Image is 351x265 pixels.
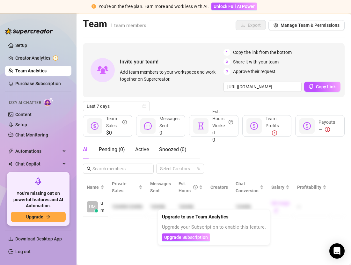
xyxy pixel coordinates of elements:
span: 3 [223,68,230,75]
span: info-circle [122,115,127,129]
span: 0 [159,129,180,137]
span: Approve their request [233,68,275,75]
span: dollar-circle [91,122,99,130]
span: um [100,200,104,214]
span: Add team members to your workspace and work together on Supercreator. [120,69,221,83]
div: Est. Hours Worked [212,108,233,136]
span: $0 [106,129,127,137]
span: Team Profits [266,116,279,128]
span: question-circle [193,180,198,194]
span: Upgrade your Subscription to enable this feature. [162,224,266,230]
div: Est. Hours [179,180,198,194]
span: question-circle [229,108,233,136]
span: Download Desktop App [15,236,62,241]
img: AI Chatter [44,97,54,107]
span: Copy the link from the bottom [233,49,292,56]
span: Messages Sent [159,116,179,128]
span: arrow-right [46,215,50,219]
span: setting [274,23,278,27]
input: Search members [92,165,145,172]
span: Share it with your team [233,58,279,65]
td: — [293,197,330,217]
span: search [87,166,91,171]
div: Team Sales [106,115,127,129]
span: edit [274,208,278,212]
span: exclamation-circle [91,4,96,9]
span: Copy Link [316,84,336,89]
span: rocket [34,177,42,185]
span: Profitability [297,185,321,190]
span: 1 [223,49,230,56]
span: Active [135,146,149,152]
span: Private Sales [112,181,127,193]
span: Upgrade Subscription [164,235,208,240]
span: You're on the free plan. Earn more and work less with AI. [99,4,209,9]
span: hourglass [197,122,205,130]
span: Messages Sent [150,181,171,193]
a: Unlock Full AI Power [211,4,257,9]
button: Copy Link [304,82,340,92]
span: 2 [223,58,230,65]
span: dollar-circle [303,122,311,130]
td: 123456 [232,197,267,217]
span: Chat Copilot [15,159,61,169]
span: 0 [212,136,233,144]
span: copy [309,84,313,89]
a: Creator Analytics exclamation-circle [15,53,66,63]
a: Content [15,112,32,117]
div: Open Intercom Messenger [329,243,345,259]
div: 123456 123456 [112,203,143,210]
a: Setup [15,122,27,127]
span: message [144,122,152,130]
span: Invite your team! [120,58,223,66]
span: Chat Conversion [236,181,259,193]
img: logo-BBDzfeDw.svg [5,28,53,34]
span: Snoozed ( 0 ) [159,146,186,152]
img: Chat Copilot [8,162,12,166]
span: thunderbolt [8,149,13,154]
span: You're missing out on powerful features and AI Automation. [11,190,66,209]
div: Pending ( 0 ) [99,146,125,153]
span: Salary [271,185,284,190]
span: calendar [143,104,146,108]
a: Purchase Subscription [15,78,66,89]
span: exclamation-circle [272,130,277,136]
span: 1 team members [110,23,146,28]
a: Chat Monitoring [15,132,48,137]
strong: Upgrade to use Team Analytics [162,214,229,220]
a: Set wageedit [271,201,289,213]
div: All [83,146,89,153]
a: Team Analytics [15,68,47,73]
span: Last 7 days [87,101,146,111]
button: Export [236,20,266,30]
th: Creators [207,178,232,197]
div: — [266,129,286,137]
div: 123456 [150,203,171,210]
th: Name [83,178,108,197]
div: 123456 [179,203,203,210]
span: Izzy AI Chatter [9,100,41,106]
span: Payouts [318,120,335,125]
button: Manage Team & Permissions [268,20,345,30]
a: Log out [15,249,31,254]
a: Setup [15,43,27,48]
div: — [318,126,335,133]
span: Upgrade [26,214,43,219]
span: Automations [15,146,61,156]
span: Manage Team & Permissions [281,23,340,28]
span: Unlock Full AI Power [214,4,255,9]
span: exclamation-circle [325,127,330,132]
span: dollar-circle [250,122,258,130]
button: Upgrade Subscription [162,233,210,241]
span: download [8,236,13,241]
button: Upgradearrow-right [11,212,66,222]
span: Name [87,184,99,191]
button: Unlock Full AI Power [211,3,257,10]
span: UM [89,203,96,210]
h2: Team [83,18,146,30]
span: team [197,167,201,171]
